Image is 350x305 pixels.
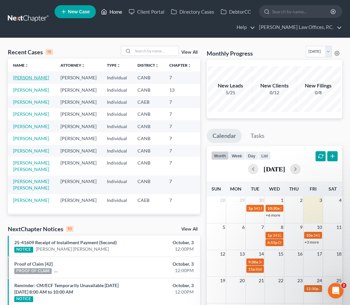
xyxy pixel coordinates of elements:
[138,267,194,274] div: 12:00PM
[102,194,132,213] td: Individual
[138,289,194,295] div: 12:00PM
[13,75,49,80] a: [PERSON_NAME]
[269,186,280,192] span: Wed
[295,82,341,89] div: New Filings
[102,132,132,144] td: Individual
[258,196,265,204] span: 30
[266,213,280,218] a: +6 more
[55,108,102,120] td: [PERSON_NAME]
[14,283,119,295] a: Reminder: CM/ECF Temporarily Unavailable [DATE][DATE] 8:00 AM to 10:00 AM
[280,196,284,204] span: 1
[197,132,228,144] td: 25-51350
[55,145,102,157] td: [PERSON_NAME]
[248,267,255,272] span: 11a
[13,148,49,153] a: [PERSON_NAME]
[197,194,228,213] td: 2025-24766
[164,132,197,144] td: 7
[329,186,337,192] span: Sat
[258,277,265,285] span: 21
[261,223,265,231] span: 7
[289,186,299,192] span: Thu
[8,225,73,233] div: NextChapter Notices
[239,196,245,204] span: 29
[102,157,132,175] td: Individual
[164,120,197,132] td: 7
[280,223,284,231] span: 8
[310,186,317,192] span: Fri
[133,46,178,56] input: Search by name...
[306,233,313,238] span: 10a
[248,206,253,211] span: 1p
[252,82,297,89] div: New Clients
[13,179,49,191] a: [PERSON_NAME] [PERSON_NAME]
[208,89,253,96] div: 5/25
[181,227,198,232] a: View All
[258,151,271,160] button: list
[272,6,331,18] input: Search by name...
[102,72,132,84] td: Individual
[297,277,303,285] span: 23
[132,157,164,175] td: CANB
[219,196,226,204] span: 28
[169,63,191,68] a: Chapterunfold_more
[102,96,132,108] td: Individual
[197,108,228,120] td: 25-40902
[14,240,117,245] a: 25-41609 Receipt of Installment Payment (Second)
[336,250,342,258] span: 18
[55,72,102,84] td: [PERSON_NAME]
[164,194,197,213] td: 7
[336,277,342,285] span: 25
[230,186,241,192] span: Mon
[14,261,53,267] a: Proof of Claim [42]
[117,64,121,68] i: unfold_more
[102,176,132,194] td: Individual
[14,296,33,302] div: NOTICE
[164,213,197,225] td: 7
[222,223,226,231] span: 5
[248,259,258,264] span: 9:30a
[13,160,50,172] a: [PERSON_NAME], [PERSON_NAME]
[207,49,253,57] h3: Monthly Progress
[197,157,228,175] td: 25-41609
[13,63,29,68] a: Nameunfold_more
[336,223,342,231] span: 11
[168,6,217,18] a: Directory Cases
[13,197,49,203] a: [PERSON_NAME]
[68,9,90,14] span: New Case
[239,277,245,285] span: 20
[54,267,183,274] a: [DEMOGRAPHIC_DATA][PERSON_NAME] & [PERSON_NAME]
[14,268,52,274] div: PROOF OF CLAIM
[8,48,53,56] div: Recent Cases
[219,250,226,258] span: 12
[211,151,229,160] button: month
[102,213,132,225] td: Individual
[164,157,197,175] td: 7
[138,282,194,289] div: October, 3
[55,213,102,225] td: [PERSON_NAME]
[164,145,197,157] td: 7
[132,176,164,194] td: CANB
[55,120,102,132] td: [PERSON_NAME]
[306,286,318,291] span: 12:30p
[316,250,323,258] span: 17
[252,89,297,96] div: 0/12
[197,72,228,84] td: 25-51327
[219,277,226,285] span: 19
[267,240,278,245] span: 6:15p
[188,64,191,68] i: unfold_more
[316,277,323,285] span: 24
[132,145,164,157] td: CANB
[239,250,245,258] span: 13
[55,157,102,175] td: [PERSON_NAME]
[341,283,346,288] span: 2
[164,72,197,84] td: 7
[13,136,49,141] a: [PERSON_NAME]
[98,6,125,18] a: Home
[258,250,265,258] span: 14
[253,206,312,211] span: 341 Meeting for [PERSON_NAME]
[55,96,102,108] td: [PERSON_NAME]
[278,277,284,285] span: 22
[55,132,102,144] td: [PERSON_NAME]
[208,82,253,89] div: New Leads
[132,84,164,96] td: CANB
